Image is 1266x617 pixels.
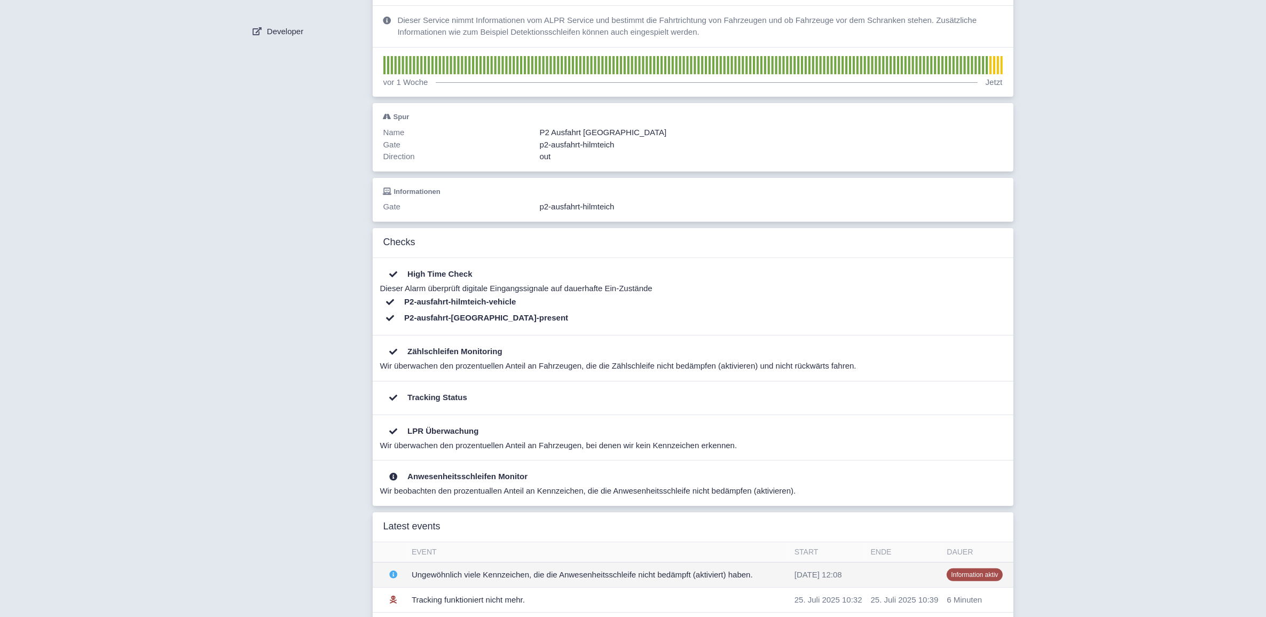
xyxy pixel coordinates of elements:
[407,393,467,402] b: Tracking Status
[380,310,569,326] a: P2-ausfahrt-[GEOGRAPHIC_DATA]-present
[871,595,939,604] span: 25. Juli 2025 10:39
[383,237,415,248] h3: Checks
[947,568,1002,581] span: Information aktiv
[407,347,502,356] b: Zählschleifen Monitoring
[540,128,667,137] span: P2 Ausfahrt [GEOGRAPHIC_DATA]
[380,139,537,151] div: Gate
[795,595,862,604] span: 25. Juli 2025 10:32
[380,360,1000,372] div: Wir überwachen den prozentuellen Anteil an Fahrzeugen, die die Zählschleife nicht bedämpfen (akti...
[383,347,502,356] a: Zählschleifen Monitoring
[540,202,615,211] span: p2-ausfahrt-hilmteich
[383,472,528,481] a: Anwesenheitsschleifen Monitor
[380,485,1000,497] div: Wir beobachten den prozentuallen Anteil an Kennzeichen, die die Anwesenheitsschleife nicht bedämp...
[790,542,867,563] th: Start
[407,426,478,435] b: LPR Überwachung
[245,21,373,42] a: Developer
[383,521,441,533] h3: Latest events
[394,188,441,196] span: Informationen
[380,440,1000,452] div: Wir überwachen den prozentuellen Anteil an Fahrzeugen, bei denen wir kein Kennzeichen erkennen.
[867,542,943,563] th: Ende
[383,76,428,89] p: vor 1 Woche
[540,140,615,149] span: p2-ausfahrt-hilmteich
[380,283,1000,295] div: Dieser Alarm überprüft digitale Eingangssignale auf dauerhafte Ein-Zustände
[380,201,537,213] div: Gate
[407,472,528,481] b: Anwesenheitsschleifen Monitor
[383,426,479,435] a: LPR Überwachung
[942,587,1013,612] td: 6 Minuten
[407,542,790,563] th: Event
[404,313,568,322] b: P2-ausfahrt-[GEOGRAPHIC_DATA]-present
[404,297,516,306] b: P2-ausfahrt-hilmteich-vehicle
[986,76,1003,89] p: Jetzt
[380,294,516,310] a: P2-ausfahrt-hilmteich-vehicle
[394,113,410,121] span: Spur
[380,151,537,163] div: Direction
[380,127,537,139] div: Name
[398,14,1003,38] p: Dieser Service nimmt Informationen vom ALPR Service und bestimmt die Fahrtrichtung von Fahrzeugen...
[407,562,790,587] td: Ungewöhnlich viele Kennzeichen, die die Anwesenheitsschleife nicht bedämpft (aktiviert) haben.
[383,269,473,278] a: High Time Check
[407,269,472,278] b: High Time Check
[795,570,842,579] span: [DATE] 12:08
[407,587,790,612] td: Tracking funktioniert nicht mehr.
[540,152,551,161] span: out
[383,393,467,402] a: Tracking Status
[267,26,303,38] span: Developer
[942,542,1013,563] th: Dauer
